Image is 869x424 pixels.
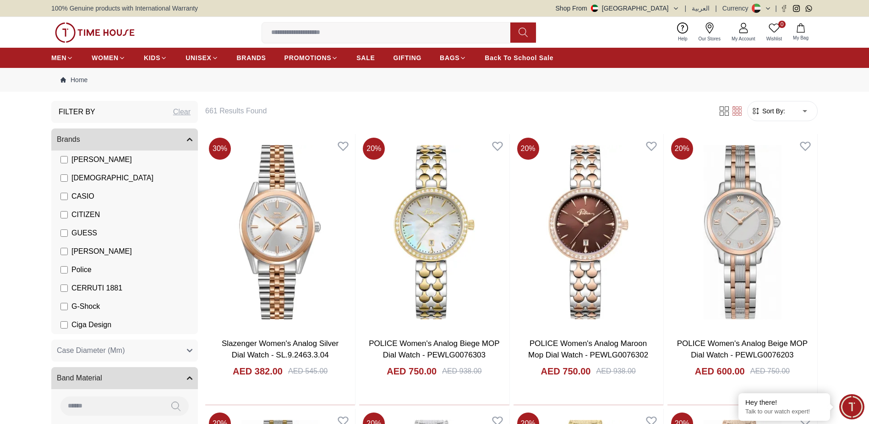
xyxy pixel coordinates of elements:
img: POLICE Women's Analog Maroon Mop Dial Watch - PEWLG0076302 [514,134,663,330]
a: KIDS [144,50,167,66]
input: CASIO [60,193,68,200]
span: 20 % [671,138,693,160]
span: Our Stores [695,35,724,42]
input: [PERSON_NAME] [60,156,68,163]
div: AED 938.00 [596,366,635,377]
a: UNISEX [186,50,218,66]
input: Police [60,266,68,273]
a: Slazenger Women's Analog Silver Dial Watch - SL.9.2463.3.04 [222,339,339,360]
span: MEN [51,53,66,62]
span: [PERSON_NAME] [71,154,132,165]
span: 0 [778,21,786,28]
h4: AED 600.00 [695,365,745,378]
span: [PERSON_NAME] [71,246,132,257]
img: ... [55,22,135,43]
input: CITIZEN [60,211,68,218]
div: AED 545.00 [288,366,328,377]
a: Back To School Sale [485,50,553,66]
span: SALE [356,53,375,62]
span: Sort By: [760,106,785,116]
a: GIFTING [393,50,421,66]
button: Case Diameter (Mm) [51,340,198,362]
a: SALE [356,50,375,66]
a: Whatsapp [805,5,812,12]
span: WOMEN [92,53,119,62]
span: GUESS [71,228,97,239]
a: Help [672,21,693,44]
img: POLICE Women's Analog Biege MOP Dial Watch - PEWLG0076303 [359,134,509,330]
span: CERRUTI 1881 [71,283,122,294]
button: My Bag [787,22,814,43]
a: POLICE Women's Analog Maroon Mop Dial Watch - PEWLG0076302 [528,339,648,360]
a: Instagram [793,5,800,12]
span: | [775,4,777,13]
button: Shop From[GEOGRAPHIC_DATA] [556,4,679,13]
h4: AED 750.00 [541,365,591,378]
input: GUESS [60,229,68,237]
h6: 661 Results Found [205,106,707,117]
a: WOMEN [92,50,126,66]
a: PROMOTIONS [284,50,339,66]
span: Ciga Design [71,319,111,330]
input: CERRUTI 1881 [60,285,68,292]
span: CITIZEN [71,209,100,220]
span: Police [71,264,92,275]
button: Brands [51,128,198,151]
div: Clear [173,106,191,117]
span: [DEMOGRAPHIC_DATA] [71,173,153,184]
img: POLICE Women's Analog Beige MOP Dial Watch - PEWLG0076203 [667,134,817,330]
span: | [715,4,717,13]
input: [DEMOGRAPHIC_DATA] [60,174,68,182]
nav: Breadcrumb [51,68,818,92]
div: Currency [722,4,752,13]
input: G-Shock [60,303,68,310]
a: 0Wishlist [761,21,787,44]
a: Facebook [781,5,787,12]
p: Talk to our watch expert! [745,408,823,416]
button: Sort By: [751,106,785,116]
span: BRANDS [237,53,266,62]
a: Our Stores [693,21,726,44]
div: AED 938.00 [442,366,481,377]
span: | [685,4,687,13]
h4: AED 750.00 [387,365,437,378]
h3: Filter By [59,106,95,117]
h4: AED 382.00 [233,365,283,378]
span: 20 % [363,138,385,160]
a: Home [60,75,87,84]
span: GIFTING [393,53,421,62]
span: G-Shock [71,301,100,312]
span: My Account [728,35,759,42]
span: Brands [57,134,80,145]
input: Ciga Design [60,321,68,329]
span: BAGS [440,53,459,62]
img: United Arab Emirates [591,5,598,12]
img: Slazenger Women's Analog Silver Dial Watch - SL.9.2463.3.04 [205,134,355,330]
span: Help [674,35,691,42]
span: Case Diameter (Mm) [57,345,125,356]
span: 30 % [209,138,231,160]
a: BAGS [440,50,466,66]
span: Wishlist [763,35,786,42]
input: [PERSON_NAME] [60,248,68,255]
span: Band Material [57,373,102,384]
a: POLICE Women's Analog Biege MOP Dial Watch - PEWLG0076303 [369,339,499,360]
span: My Bag [789,34,812,41]
a: BRANDS [237,50,266,66]
button: Band Material [51,367,198,389]
span: KIDS [144,53,160,62]
a: MEN [51,50,73,66]
span: 100% Genuine products with International Warranty [51,4,198,13]
div: Chat Widget [839,394,864,419]
a: POLICE Women's Analog Beige MOP Dial Watch - PEWLG0076203 [677,339,808,360]
span: 20 % [517,138,539,160]
span: Back To School Sale [485,53,553,62]
div: AED 750.00 [750,366,790,377]
span: CASIO [71,191,94,202]
button: العربية [692,4,710,13]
